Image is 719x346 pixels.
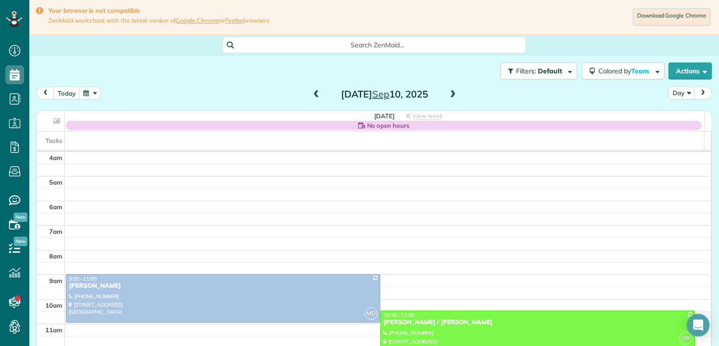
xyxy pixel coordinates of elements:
[374,112,395,120] span: [DATE]
[69,275,96,282] span: 9:00 - 11:00
[668,87,695,99] button: Day
[48,17,269,25] span: ZenMaid works best with the latest version of or browsers
[14,237,27,246] span: New
[516,67,536,75] span: Filters:
[49,203,62,211] span: 6am
[49,154,62,161] span: 4am
[679,332,692,345] span: JW
[45,302,62,309] span: 10am
[325,89,444,99] h2: [DATE] 10, 2025
[49,228,62,235] span: 7am
[49,178,62,186] span: 5am
[49,277,62,284] span: 9am
[694,87,712,99] button: next
[412,112,443,120] span: View week
[69,282,377,290] div: [PERSON_NAME]
[48,7,269,15] strong: Your browser is not compatible
[49,252,62,260] span: 8am
[175,17,219,24] a: Google Chrome
[14,213,27,222] span: New
[367,121,410,130] span: No open hours
[383,319,692,327] div: [PERSON_NAME] / [PERSON_NAME]
[365,307,377,320] span: MD
[687,314,710,337] div: Open Intercom Messenger
[384,312,414,319] span: 10:30 - 12:00
[631,67,650,75] span: Team
[598,67,652,75] span: Colored by
[45,137,62,144] span: Tasks
[36,87,54,99] button: prev
[582,62,665,80] button: Colored byTeam
[633,9,710,26] a: Download Google Chrome
[53,87,80,99] button: today
[500,62,577,80] button: Filters: Default
[496,62,577,80] a: Filters: Default
[668,62,712,80] button: Actions
[45,326,62,334] span: 11am
[538,67,563,75] span: Default
[225,17,244,24] a: Firefox
[372,88,389,100] span: Sep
